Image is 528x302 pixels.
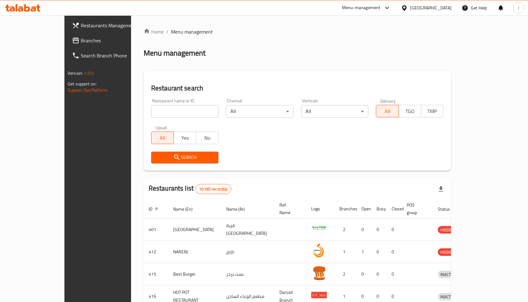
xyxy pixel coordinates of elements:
[144,241,168,263] td: 412
[334,218,356,241] td: 2
[401,107,419,116] span: TGO
[68,80,96,88] span: Get support on:
[334,199,356,218] th: Branches
[144,28,164,35] a: Home
[387,218,402,241] td: 0
[438,249,457,256] span: HIDDEN
[387,199,402,218] th: Closed
[399,105,421,117] button: TGO
[334,241,356,263] td: 1
[371,199,387,218] th: Busy
[84,69,94,77] span: 1.0.0
[410,4,452,11] div: [GEOGRAPHIC_DATA]
[168,218,221,241] td: [GEOGRAPHIC_DATA]
[226,205,253,213] span: Name (Ar)
[199,133,216,143] span: No
[226,105,294,118] div: All
[356,263,371,285] td: 0
[67,33,153,48] a: Branches
[154,133,171,143] span: All
[171,28,213,35] span: Menu management
[371,218,387,241] td: 0
[149,205,161,213] span: ID
[356,199,371,218] th: Open
[438,205,458,213] span: Status
[301,105,369,118] div: All
[438,226,457,234] div: HIDDEN
[306,199,334,218] th: Logo
[144,218,168,241] td: 401
[196,132,218,144] button: No
[376,105,399,117] button: All
[173,132,196,144] button: Yes
[176,133,194,143] span: Yes
[371,241,387,263] td: 0
[156,154,214,161] span: Search
[144,263,168,285] td: 415
[518,4,519,11] span: I
[407,201,425,216] span: POS group
[81,52,148,59] span: Search Branch Phone
[67,18,153,33] a: Restaurants Management
[438,226,457,234] span: HIDDEN
[144,28,451,35] nav: breadcrumb
[311,220,327,236] img: Spicy Village
[81,37,148,44] span: Branches
[438,293,459,300] span: INACTIVE
[342,4,381,12] div: Menu-management
[151,105,219,118] input: Search for restaurant name or ID..
[311,265,327,281] img: Best Burger
[438,271,459,278] span: INACTIVE
[168,263,221,285] td: Best Burger
[151,152,219,163] button: Search
[433,181,448,197] div: Export file
[195,186,231,192] span: 10165 record(s)
[379,107,396,116] span: All
[438,293,459,300] div: INACTIVE
[156,125,167,130] label: Upsell
[221,241,274,263] td: نارنج
[151,132,174,144] button: All
[168,241,221,263] td: NARENJ
[380,99,396,103] label: Delivery
[81,22,148,29] span: Restaurants Management
[149,184,232,194] h2: Restaurants list
[221,263,274,285] td: بست برجر
[173,205,201,213] span: Name (En)
[356,241,371,263] td: 1
[195,184,231,194] div: Total records count
[371,263,387,285] td: 0
[221,218,274,241] td: قرية [GEOGRAPHIC_DATA]
[334,263,356,285] td: 2
[279,201,299,216] span: Ref. Name
[387,241,402,263] td: 0
[166,28,168,35] li: /
[356,218,371,241] td: 0
[311,243,327,258] img: NARENJ
[68,86,107,94] a: Support.OpsPlatform
[387,263,402,285] td: 0
[424,107,441,116] span: TMP
[68,69,83,77] span: Version:
[144,48,206,58] h2: Menu management
[67,48,153,63] a: Search Branch Phone
[151,84,443,93] h2: Restaurant search
[421,105,443,117] button: TMP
